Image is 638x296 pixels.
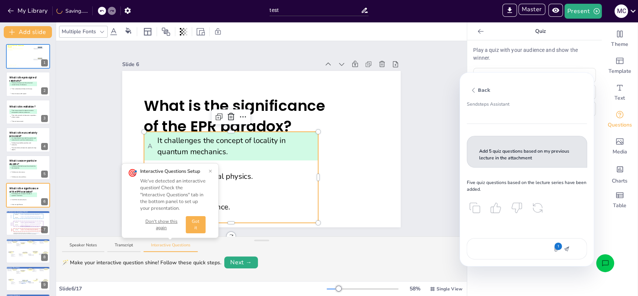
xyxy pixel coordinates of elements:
div: 5 [6,155,50,180]
div: Layout [142,26,154,38]
div: 4 [41,143,48,150]
div: Multiple Fonts [60,26,98,37]
span: What is the uncertainty principle? [9,131,37,138]
span: It has no significance. [10,203,37,205]
span: Time moves slower for objects in motion compared to stationary observers. [10,110,37,113]
span: A [148,141,152,151]
button: Interactive Questions [144,242,198,252]
span: It has no significance. [148,201,315,213]
span: It challenges the concept of locality in quantum mechanics. [10,193,37,197]
div: Saving...... [56,7,88,15]
div: 3 [6,100,50,124]
span: Template [608,68,631,75]
div: Interactive Questions Setup [140,168,206,175]
div: 2 [41,87,48,94]
span: C [10,120,11,122]
span: A [10,111,11,112]
span: B [10,171,11,172]
button: Refresh [529,202,546,214]
span: Particles have definite positions and momenta. [10,142,37,146]
button: Add slide [4,26,52,38]
span: [PERSON_NAME] [29,261,34,262]
button: Attach [546,244,555,253]
div: Background color [123,28,134,35]
span: 1 [555,243,562,250]
button: Don't show this again [140,218,183,231]
button: Transcript [107,242,141,252]
div: Add a table [602,187,638,214]
span: The laws of physics are the same in all inertial frames of reference. [10,82,37,85]
div: 9 [41,281,48,289]
p: Five quiz questions based on the lecture series have been added. [466,180,587,193]
div: Add text boxes [602,79,638,106]
div: 5 [41,171,48,178]
div: 🪄 Make your interactive question shine! Follow these quick steps. [62,259,221,267]
button: Present [564,4,602,19]
button: M C [614,4,628,19]
p: Play a quiz with your audience and show the winner. [473,46,596,62]
span: C [10,204,11,205]
span: Particles are only waves. [10,171,37,173]
button: My Library [6,5,51,17]
span: It confirms classical physics. [148,171,315,183]
div: 1 [6,44,50,69]
div: 1 [41,59,48,66]
div: 9 [6,266,50,291]
span: A [10,166,11,168]
div: Add charts and graphs [602,160,638,187]
span: B [10,116,11,117]
div: Change the overall theme [602,25,638,52]
span: C [10,148,11,150]
span: Single View [437,286,462,292]
span: Export to PowerPoint [502,4,517,19]
span: Particles exhibit both wave-like and particle-like properties. [10,165,37,169]
textarea: Add 5 quiz questions based on my previous lecture in the attachment [476,244,539,253]
div: M C [614,4,628,18]
button: Master [518,4,545,15]
span: What is wave-particle duality? [9,159,36,166]
h1: Sendsteps Assistant [466,101,587,108]
span: A [10,138,11,140]
button: Copy question and response [466,202,483,214]
span: Time can be reversed. [10,120,37,122]
button: Downvote [508,202,525,214]
span: A [10,194,11,196]
div: Resize presentation [195,26,206,38]
p: Quiz [487,22,594,40]
div: Add images, graphics, shapes or video [602,133,638,160]
button: Got it [186,216,206,233]
div: 4 [6,127,50,152]
p: Add 5 quiz questions based on my previous lecture in the attachment [479,148,574,161]
span: B [10,199,11,200]
div: 6 [6,183,50,208]
span: [PERSON_NAME] [8,249,13,250]
div: Slide 6 / 17 [59,285,327,293]
span: What is the significance of the EPR paradox? [9,187,38,193]
div: Attach [551,244,560,253]
button: Speaker Notes [62,242,104,252]
span: [PERSON_NAME] [40,249,45,250]
span: Particles are only particles. [10,176,37,178]
span: It challenges the concept of locality in quantum mechanics. [148,135,315,158]
div: Get real-time input from your audience [602,106,638,133]
div: 3 [41,115,48,122]
span: Table [613,202,626,209]
span: What is the significance of the EPR paradox? [144,95,325,137]
span: Questions [608,121,632,129]
span: What is the principle of relativity? [9,76,37,82]
span: A [10,83,11,84]
span: Position [161,27,170,36]
button: × [209,168,212,174]
span: [PERSON_NAME] [11,261,16,262]
div: 🎯 [128,168,137,178]
span: B [10,143,11,145]
div: 6 [41,198,48,205]
div: 7 [41,226,48,233]
span: B [10,88,11,89]
div: Slide 6 [122,60,320,68]
span: C [10,93,11,94]
span: Media [613,148,627,156]
span: [PERSON_NAME] [19,261,24,262]
input: Option 1 [488,70,557,81]
span: Text [614,94,625,102]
